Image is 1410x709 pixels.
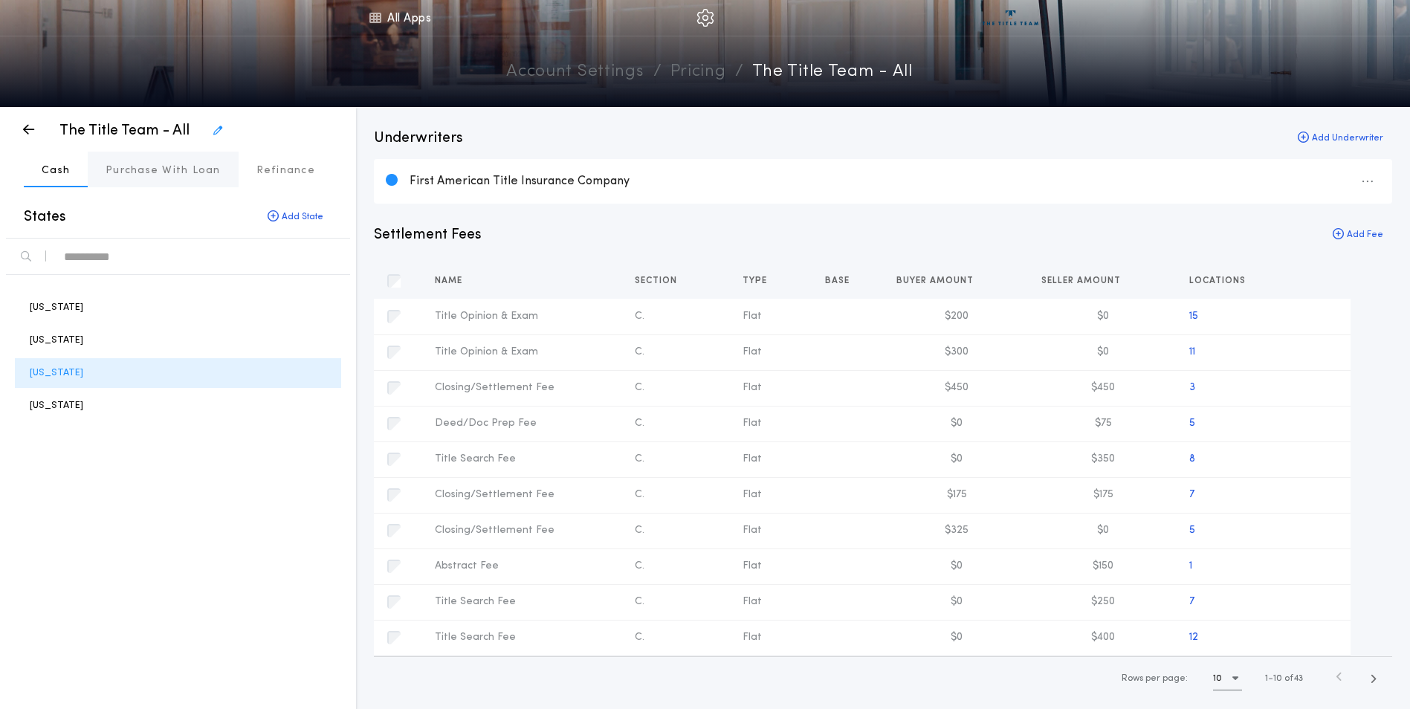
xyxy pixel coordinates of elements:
[752,59,913,85] p: The Title Team - All
[635,560,644,572] span: C .
[983,10,1038,25] img: vs-icon
[1189,309,1198,324] button: 15
[435,418,537,429] span: Deed/Doc Prep Fee
[1189,523,1195,538] button: 5
[1093,489,1113,500] span: $175
[743,273,778,288] button: Type
[743,596,762,607] span: Flat
[635,525,644,536] span: C .
[1265,674,1268,683] span: 1
[743,453,762,464] span: Flat
[1189,630,1198,645] button: 12
[635,453,644,464] span: C .
[635,346,644,357] span: C .
[696,9,714,27] img: img
[435,275,465,287] span: Name
[435,453,516,464] span: Title Search Fee
[1189,275,1249,287] span: Locations
[1189,559,1192,574] button: 1
[42,164,70,178] p: Cash
[435,596,516,607] span: Title Search Fee
[951,560,963,572] span: $0
[30,366,83,380] p: [US_STATE]
[374,128,463,149] p: Underwriters
[435,273,473,288] button: Name
[106,164,221,178] p: Purchase With Loan
[1189,381,1195,395] button: 3
[945,311,968,322] span: $200
[256,205,335,229] button: Add State
[896,275,977,287] span: Buyer Amount
[635,273,688,288] button: Section
[1093,560,1113,572] span: $150
[743,525,762,536] span: Flat
[635,632,644,643] span: C .
[1097,525,1109,536] span: $0
[1091,632,1115,643] span: $400
[30,398,83,412] p: [US_STATE]
[435,632,516,643] span: Title Search Fee
[743,489,762,500] span: Flat
[653,59,662,85] p: /
[435,525,554,536] span: Closing/Settlement Fee
[670,59,726,85] a: pricing
[435,311,538,322] span: Title Opinion & Exam
[743,275,770,287] span: Type
[945,346,968,357] span: $300
[1097,346,1109,357] span: $0
[506,59,644,85] a: Account Settings
[1041,275,1124,287] span: Seller Amount
[735,59,743,85] p: /
[743,632,762,643] span: Flat
[1091,382,1115,393] span: $450
[1213,671,1222,686] h1: 10
[947,489,967,500] span: $175
[1189,416,1195,431] button: 5
[1273,674,1282,683] span: 10
[24,207,66,227] p: States
[635,275,680,287] span: Section
[951,453,963,464] span: $0
[1213,667,1242,690] button: 10
[743,418,762,429] span: Flat
[1122,674,1188,683] span: Rows per page:
[1091,453,1115,464] span: $350
[1284,672,1303,685] span: of 43
[1097,311,1109,322] span: $0
[435,560,499,572] span: Abstract Fee
[743,382,762,393] span: Flat
[435,346,538,357] span: Title Opinion & Exam
[951,632,963,643] span: $0
[743,560,762,572] span: Flat
[951,418,963,429] span: $0
[30,333,83,347] p: [US_STATE]
[1189,345,1195,360] button: 11
[30,300,83,314] p: [US_STATE]
[1189,488,1194,502] button: 7
[951,596,963,607] span: $0
[1091,596,1115,607] span: $250
[635,418,644,429] span: C .
[945,525,968,536] span: $325
[743,346,762,357] span: Flat
[59,120,190,141] p: The Title Team - All
[1324,224,1392,245] button: Add Fee
[256,164,315,178] p: Refinance
[635,489,644,500] span: C .
[743,311,762,322] span: Flat
[635,596,644,607] span: C .
[635,311,644,322] span: C .
[1289,128,1392,149] button: Add Underwriter
[945,382,968,393] span: $450
[374,224,482,245] p: Settlement Fees
[435,489,554,500] span: Closing/Settlement Fee
[1189,595,1194,609] button: 7
[635,382,644,393] span: C .
[825,275,853,287] span: Base
[1189,452,1195,467] button: 8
